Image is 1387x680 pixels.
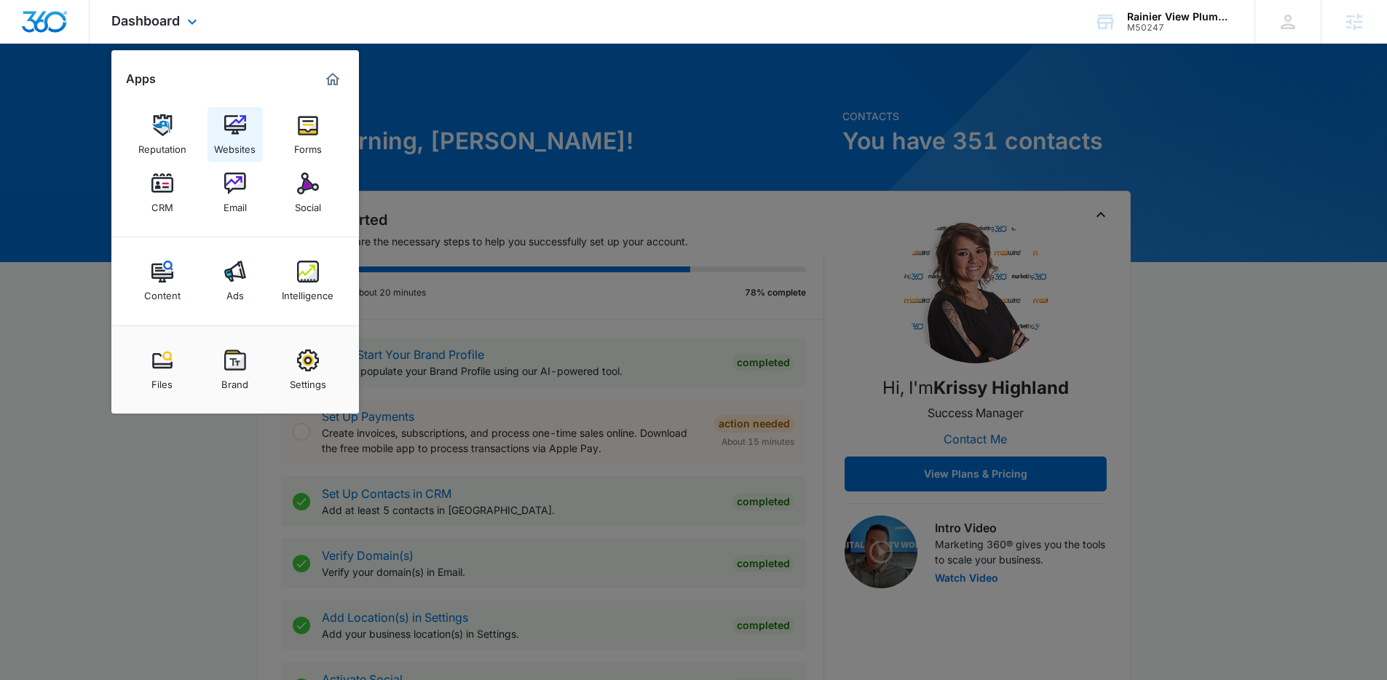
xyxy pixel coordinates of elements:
[1127,11,1233,23] div: account name
[126,72,156,86] h2: Apps
[214,136,256,155] div: Websites
[135,165,190,221] a: CRM
[280,253,336,309] a: Intelligence
[208,165,263,221] a: Email
[111,13,180,28] span: Dashboard
[138,136,186,155] div: Reputation
[280,165,336,221] a: Social
[282,282,333,301] div: Intelligence
[1127,23,1233,33] div: account id
[135,342,190,398] a: Files
[135,107,190,162] a: Reputation
[151,194,173,213] div: CRM
[226,282,244,301] div: Ads
[280,107,336,162] a: Forms
[294,136,322,155] div: Forms
[295,194,321,213] div: Social
[144,282,181,301] div: Content
[135,253,190,309] a: Content
[224,194,247,213] div: Email
[208,342,263,398] a: Brand
[208,253,263,309] a: Ads
[321,68,344,91] a: Marketing 360® Dashboard
[290,371,326,390] div: Settings
[151,371,173,390] div: Files
[221,371,248,390] div: Brand
[280,342,336,398] a: Settings
[208,107,263,162] a: Websites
